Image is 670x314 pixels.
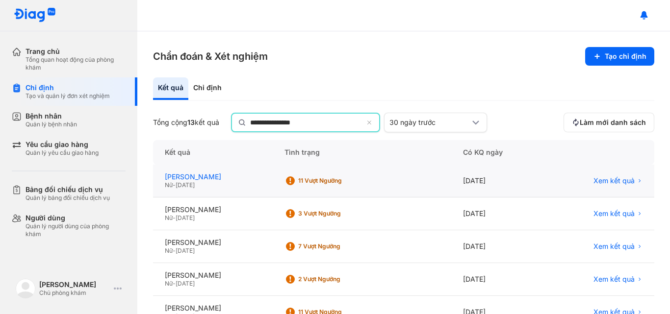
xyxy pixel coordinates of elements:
[389,118,470,127] div: 30 ngày trước
[451,230,546,263] div: [DATE]
[593,209,635,218] span: Xem kết quả
[26,149,99,157] div: Quản lý yêu cầu giao hàng
[153,118,219,127] div: Tổng cộng kết quả
[26,92,110,100] div: Tạo và quản lý đơn xét nghiệm
[451,263,546,296] div: [DATE]
[298,177,377,185] div: 11 Vượt ngưỡng
[26,194,110,202] div: Quản lý bảng đối chiếu dịch vụ
[188,77,227,100] div: Chỉ định
[564,113,654,132] button: Làm mới danh sách
[187,118,195,126] span: 13
[273,140,452,165] div: Tình trạng
[26,83,110,92] div: Chỉ định
[176,214,195,221] span: [DATE]
[14,8,56,23] img: logo
[165,271,261,280] div: [PERSON_NAME]
[165,205,261,214] div: [PERSON_NAME]
[451,165,546,197] div: [DATE]
[39,289,110,297] div: Chủ phòng khám
[26,112,77,121] div: Bệnh nhân
[580,118,646,127] span: Làm mới danh sách
[153,140,273,165] div: Kết quả
[26,47,126,56] div: Trang chủ
[26,185,110,194] div: Bảng đối chiếu dịch vụ
[26,56,126,72] div: Tổng quan hoạt động của phòng khám
[165,214,173,221] span: Nữ
[153,77,188,100] div: Kết quả
[165,181,173,189] span: Nữ
[165,304,261,313] div: [PERSON_NAME]
[26,214,126,222] div: Người dùng
[298,210,377,217] div: 3 Vượt ngưỡng
[593,242,635,251] span: Xem kết quả
[26,121,77,128] div: Quản lý bệnh nhân
[451,197,546,230] div: [DATE]
[593,275,635,284] span: Xem kết quả
[593,176,635,185] span: Xem kết quả
[173,214,176,221] span: -
[39,280,110,289] div: [PERSON_NAME]
[298,275,377,283] div: 2 Vượt ngưỡng
[451,140,546,165] div: Có KQ ngày
[16,279,35,298] img: logo
[173,181,176,189] span: -
[165,172,261,181] div: [PERSON_NAME]
[26,222,126,238] div: Quản lý người dùng của phòng khám
[173,280,176,287] span: -
[26,140,99,149] div: Yêu cầu giao hàng
[298,242,377,250] div: 7 Vượt ngưỡng
[165,280,173,287] span: Nữ
[165,247,173,254] span: Nữ
[165,238,261,247] div: [PERSON_NAME]
[153,49,268,63] h3: Chẩn đoán & Xét nghiệm
[176,280,195,287] span: [DATE]
[176,181,195,189] span: [DATE]
[173,247,176,254] span: -
[585,47,654,66] button: Tạo chỉ định
[176,247,195,254] span: [DATE]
